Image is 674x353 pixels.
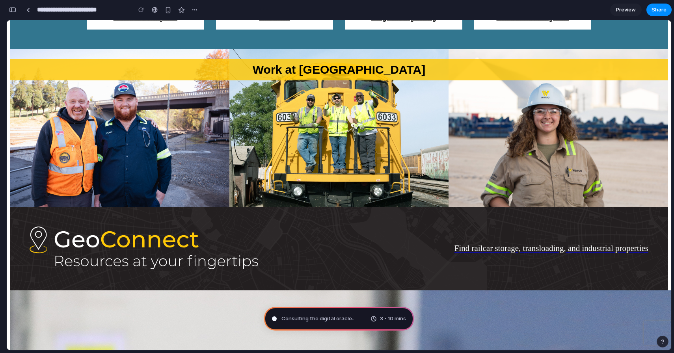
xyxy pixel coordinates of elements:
button: Share [646,4,672,16]
p: Find railcar storage, transloading, and industrial properties [448,223,642,233]
a: Preview [610,4,642,16]
a: Find railcar storage, transloading, and industrial properties [3,187,661,270]
img: U17A2356-scaled.jpg [442,29,661,187]
img: GeoConnect-Logo_Rev.svg [23,206,251,249]
span: Preview [616,6,636,14]
span: 3 - 10 mins [380,315,406,323]
img: A4616.jpg [3,29,223,187]
img: IMG_1561_RE.jpg [223,29,442,187]
span: Consulting the digital oracle .. [281,315,354,323]
span: Share [652,6,667,14]
h2: Work at [GEOGRAPHIC_DATA] [3,39,661,60]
